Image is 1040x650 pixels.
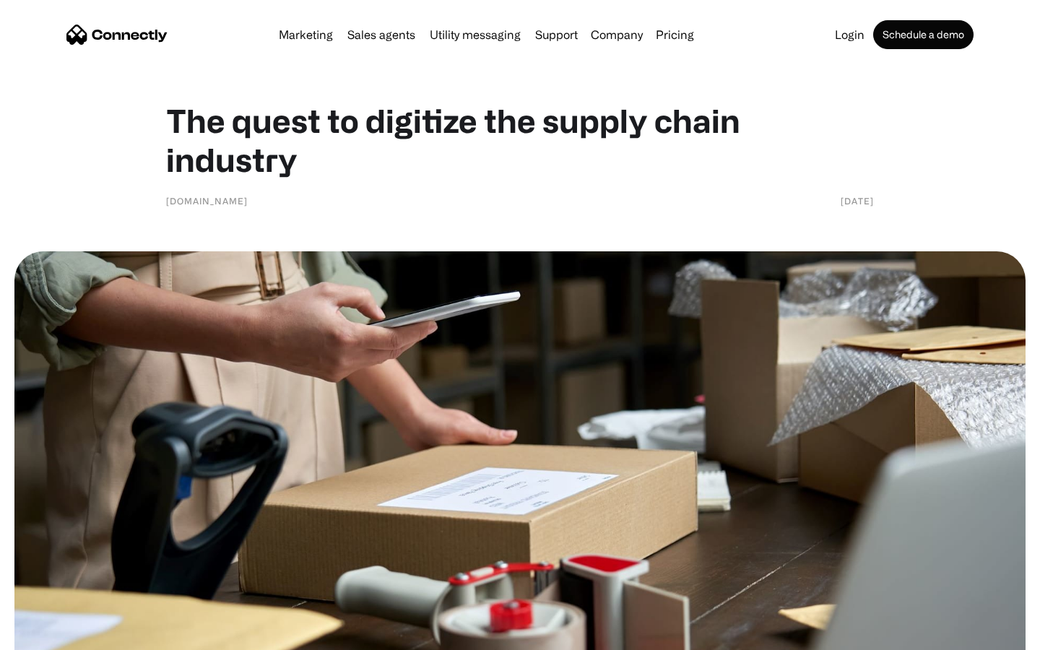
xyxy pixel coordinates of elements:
[273,29,339,40] a: Marketing
[14,625,87,645] aside: Language selected: English
[424,29,526,40] a: Utility messaging
[829,29,870,40] a: Login
[166,101,874,179] h1: The quest to digitize the supply chain industry
[841,194,874,208] div: [DATE]
[591,25,643,45] div: Company
[166,194,248,208] div: [DOMAIN_NAME]
[66,24,168,45] a: home
[650,29,700,40] a: Pricing
[586,25,647,45] div: Company
[529,29,584,40] a: Support
[342,29,421,40] a: Sales agents
[29,625,87,645] ul: Language list
[873,20,974,49] a: Schedule a demo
